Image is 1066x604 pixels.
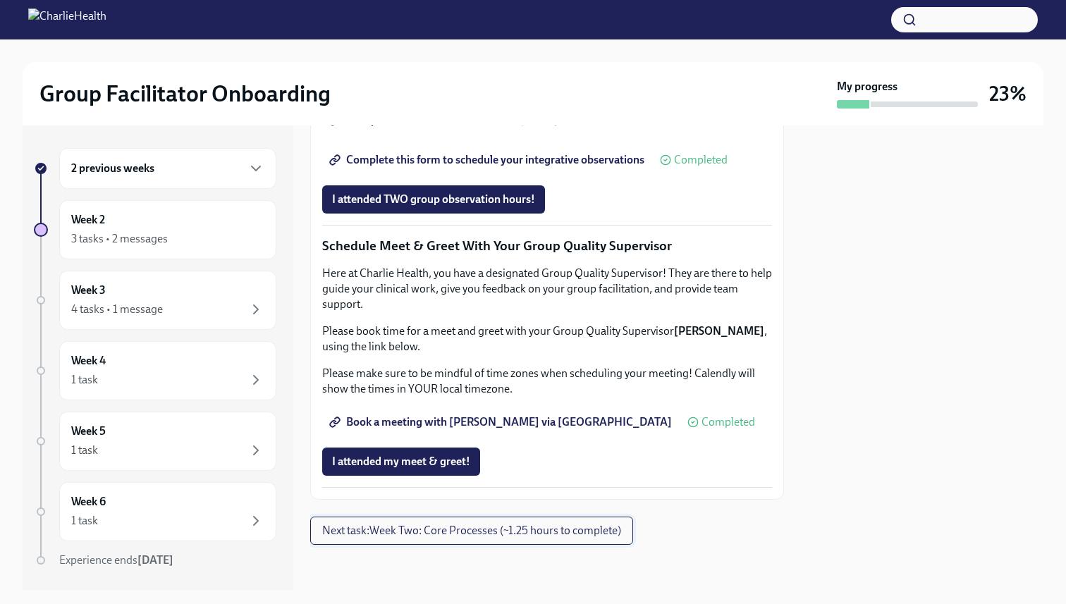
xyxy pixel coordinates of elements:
[71,372,98,388] div: 1 task
[34,200,276,259] a: Week 23 tasks • 2 messages
[332,153,644,167] span: Complete this form to schedule your integrative observations
[322,524,621,538] span: Next task : Week Two: Core Processes (~1.25 hours to complete)
[322,323,772,355] p: Please book time for a meet and greet with your Group Quality Supervisor , using the link below.
[137,553,173,567] strong: [DATE]
[674,324,764,338] strong: [PERSON_NAME]
[322,266,772,312] p: Here at Charlie Health, you have a designated Group Quality Supervisor! They are there to help gu...
[34,412,276,471] a: Week 51 task
[310,517,633,545] button: Next task:Week Two: Core Processes (~1.25 hours to complete)
[322,448,480,476] button: I attended my meet & greet!
[71,302,163,317] div: 4 tasks • 1 message
[322,366,772,397] p: Please make sure to be mindful of time zones when scheduling your meeting! Calendly will show the...
[71,424,106,439] h6: Week 5
[71,161,154,176] h6: 2 previous weeks
[71,353,106,369] h6: Week 4
[332,192,535,207] span: I attended TWO group observation hours!
[71,231,168,247] div: 3 tasks • 2 messages
[71,443,98,458] div: 1 task
[332,415,672,429] span: Book a meeting with [PERSON_NAME] via [GEOGRAPHIC_DATA]
[989,81,1027,106] h3: 23%
[332,455,470,469] span: I attended my meet & greet!
[71,283,106,298] h6: Week 3
[322,408,682,436] a: Book a meeting with [PERSON_NAME] via [GEOGRAPHIC_DATA]
[837,79,897,94] strong: My progress
[702,417,755,428] span: Completed
[322,146,654,174] a: Complete this form to schedule your integrative observations
[34,341,276,400] a: Week 41 task
[674,154,728,166] span: Completed
[531,115,584,126] span: Completed
[322,237,772,255] p: Schedule Meet & Greet With Your Group Quality Supervisor
[59,553,173,567] span: Experience ends
[39,80,331,108] h2: Group Facilitator Onboarding
[34,271,276,330] a: Week 34 tasks • 1 message
[322,185,545,214] button: I attended TWO group observation hours!
[28,8,106,31] img: CharlieHealth
[71,513,98,529] div: 1 task
[71,494,106,510] h6: Week 6
[59,148,276,189] div: 2 previous weeks
[34,482,276,541] a: Week 61 task
[71,212,105,228] h6: Week 2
